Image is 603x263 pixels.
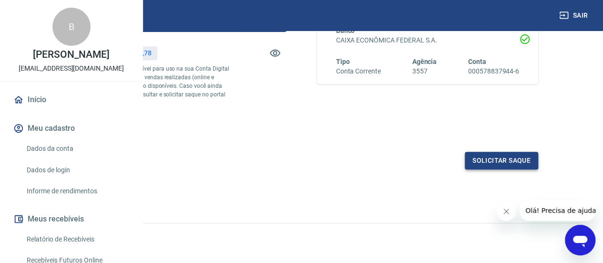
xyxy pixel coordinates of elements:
span: Olá! Precisa de ajuda? [6,7,80,14]
iframe: Botão para abrir a janela de mensagens [565,225,595,255]
button: Solicitar saque [465,152,538,169]
a: Relatório de Recebíveis [23,230,131,249]
p: R$ 2.582,78 [116,48,151,58]
h6: CAIXA ECONÔMICA FEDERAL S.A. [336,35,520,45]
button: Meu cadastro [11,118,131,139]
p: [PERSON_NAME] [33,50,109,60]
iframe: Fechar mensagem [497,202,516,221]
button: Sair [557,7,592,24]
h6: Conta Corrente [336,66,381,76]
a: Início [11,89,131,110]
h6: 000578837944-6 [468,66,519,76]
a: Dados de login [23,160,131,180]
p: [EMAIL_ADDRESS][DOMAIN_NAME] [19,63,124,74]
span: Conta [468,58,486,65]
a: Informe de rendimentos [23,181,131,201]
p: *Corresponde ao saldo disponível para uso na sua Conta Digital Vindi. Incluindo os valores das ve... [65,64,231,107]
div: B [52,8,91,46]
h6: 3557 [412,66,437,76]
span: Agência [412,58,437,65]
span: Banco [336,27,355,34]
button: Meus recebíveis [11,209,131,230]
span: Tipo [336,58,350,65]
iframe: Mensagem da empresa [520,200,595,221]
p: 2025 © [23,231,580,241]
a: Dados da conta [23,139,131,158]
